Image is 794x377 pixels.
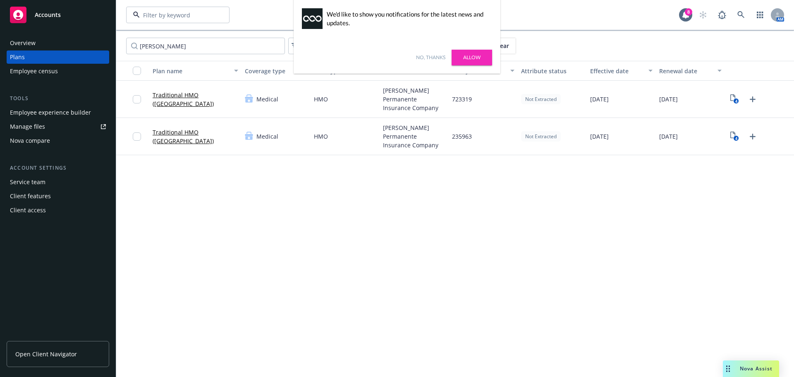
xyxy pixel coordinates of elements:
[7,164,109,172] div: Account settings
[735,136,737,141] text: 4
[7,175,109,189] a: Service team
[695,7,711,23] a: Start snowing
[256,132,278,141] span: Medical
[7,50,109,64] a: Plans
[242,61,311,81] button: Coverage type
[256,95,278,103] span: Medical
[521,67,584,75] div: Attribute status
[7,134,109,147] a: Nova compare
[728,130,741,143] a: View Plan Documents
[288,38,322,54] button: Filters
[15,350,77,358] span: Open Client Navigator
[452,50,492,65] a: Allow
[7,94,109,103] div: Tools
[314,132,328,141] span: HMO
[383,86,445,112] span: [PERSON_NAME] Permanente Insurance Company
[590,95,609,103] span: [DATE]
[7,204,109,217] a: Client access
[290,40,320,52] span: Filters
[659,132,678,141] span: [DATE]
[590,132,609,141] span: [DATE]
[10,50,25,64] div: Plans
[521,131,561,142] div: Not Extracted
[590,67,643,75] div: Effective date
[746,93,759,106] a: Upload Plan Documents
[10,204,46,217] div: Client access
[383,123,445,149] span: [PERSON_NAME] Permanente Insurance Company
[140,11,213,19] input: Filter by keyword
[656,61,725,81] button: Renewal date
[714,7,730,23] a: Report a Bug
[728,93,741,106] a: View Plan Documents
[746,130,759,143] a: Upload Plan Documents
[685,8,692,16] div: 8
[723,360,779,377] button: Nova Assist
[659,95,678,103] span: [DATE]
[10,106,91,119] div: Employee experience builder
[416,54,445,61] a: No, thanks
[452,95,472,103] span: 723319
[723,360,733,377] div: Drag to move
[518,61,587,81] button: Attribute status
[10,134,50,147] div: Nova compare
[10,175,45,189] div: Service team
[7,65,109,78] a: Employee census
[740,365,772,372] span: Nova Assist
[7,106,109,119] a: Employee experience builder
[314,95,328,103] span: HMO
[10,190,51,203] div: Client features
[35,12,61,18] span: Accounts
[7,3,109,26] a: Accounts
[452,132,472,141] span: 235963
[10,65,58,78] div: Employee census
[735,98,737,104] text: 4
[327,10,488,27] div: We'd like to show you notifications for the latest news and updates.
[7,36,109,50] a: Overview
[733,7,749,23] a: Search
[521,94,561,104] div: Not Extracted
[7,120,109,133] a: Manage files
[752,7,768,23] a: Switch app
[659,67,713,75] div: Renewal date
[245,67,298,75] div: Coverage type
[7,190,109,203] a: Client features
[10,120,45,133] div: Manage files
[587,61,656,81] button: Effective date
[10,36,36,50] div: Overview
